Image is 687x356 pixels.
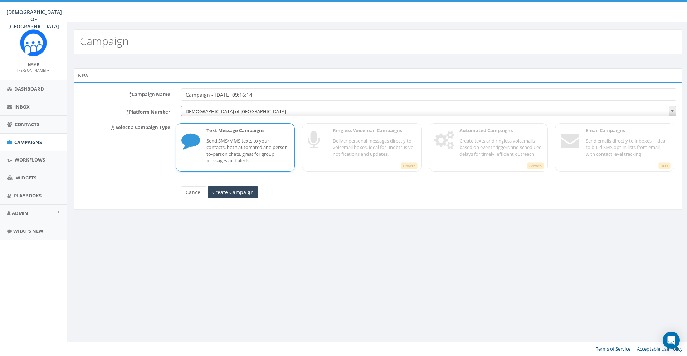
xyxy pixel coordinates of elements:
a: [PERSON_NAME] [17,67,50,73]
span: [DEMOGRAPHIC_DATA] OF [GEOGRAPHIC_DATA] [6,9,62,30]
small: Name [28,62,39,67]
span: Workflows [15,157,45,163]
p: Send SMS/MMS texts to your contacts, both automated and person-to-person chats, great for group m... [206,138,289,164]
span: Chabad of Poland [181,106,676,116]
p: Text Message Campaigns [206,127,289,134]
input: Create Campaign [208,186,258,198]
div: Open Intercom Messenger [663,332,680,349]
span: Growth [527,162,544,169]
label: Platform Number [74,106,176,115]
small: [PERSON_NAME] [17,68,50,73]
span: Admin [12,210,28,216]
div: New [74,68,682,83]
span: Widgets [16,174,36,181]
span: Select a Campaign Type [116,124,170,130]
abbr: required [129,91,132,97]
span: Growth [401,162,418,169]
span: Inbox [14,104,30,110]
img: Rally_Corp_Icon.png [20,29,47,56]
span: Dashboard [14,86,44,92]
span: Beta [658,162,671,169]
span: Campaigns [14,139,42,145]
a: Acceptable Use Policy [637,346,683,352]
label: Campaign Name [74,88,176,98]
span: Playbooks [14,192,42,199]
span: Contacts [15,121,39,128]
span: What's New [13,228,43,234]
input: Enter Campaign Name [181,88,676,101]
abbr: required [126,109,129,115]
h2: Campaign [80,35,129,47]
a: Terms of Service [596,346,630,352]
a: Cancel [181,186,206,198]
